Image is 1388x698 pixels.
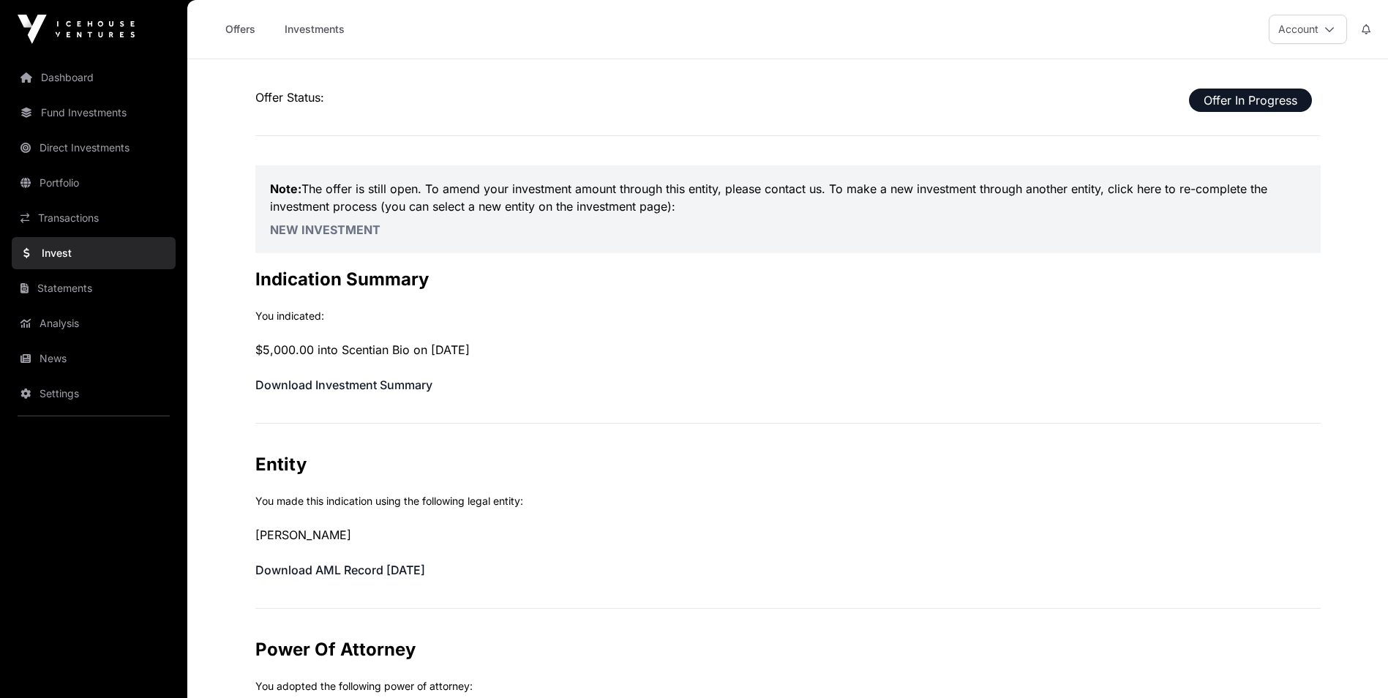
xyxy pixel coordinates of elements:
[270,222,380,237] a: New Investment
[12,167,176,199] a: Portfolio
[12,272,176,304] a: Statements
[255,563,425,577] a: Download AML Record [DATE]
[12,307,176,339] a: Analysis
[275,15,354,43] a: Investments
[255,309,1321,323] p: You indicated:
[211,15,269,43] a: Offers
[12,202,176,234] a: Transactions
[270,180,1306,215] p: The offer is still open. To amend your investment amount through this entity, please contact us. ...
[255,89,1321,106] p: Offer Status:
[1189,89,1312,112] span: Offer In Progress
[255,679,1321,694] p: You adopted the following power of attorney:
[18,15,135,44] img: Icehouse Ventures Logo
[12,237,176,269] a: Invest
[12,61,176,94] a: Dashboard
[12,97,176,129] a: Fund Investments
[1269,15,1347,44] button: Account
[255,526,1321,544] p: [PERSON_NAME]
[255,268,1321,291] h2: Indication Summary
[255,378,432,392] a: Download Investment Summary
[255,494,1321,509] p: You made this indication using the following legal entity:
[12,132,176,164] a: Direct Investments
[1315,628,1388,698] iframe: Chat Widget
[255,638,1321,661] h2: Power Of Attorney
[270,181,301,196] strong: Note:
[12,342,176,375] a: News
[255,341,1321,359] p: $5,000.00 into Scentian Bio on [DATE]
[12,378,176,410] a: Settings
[255,453,1321,476] h2: Entity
